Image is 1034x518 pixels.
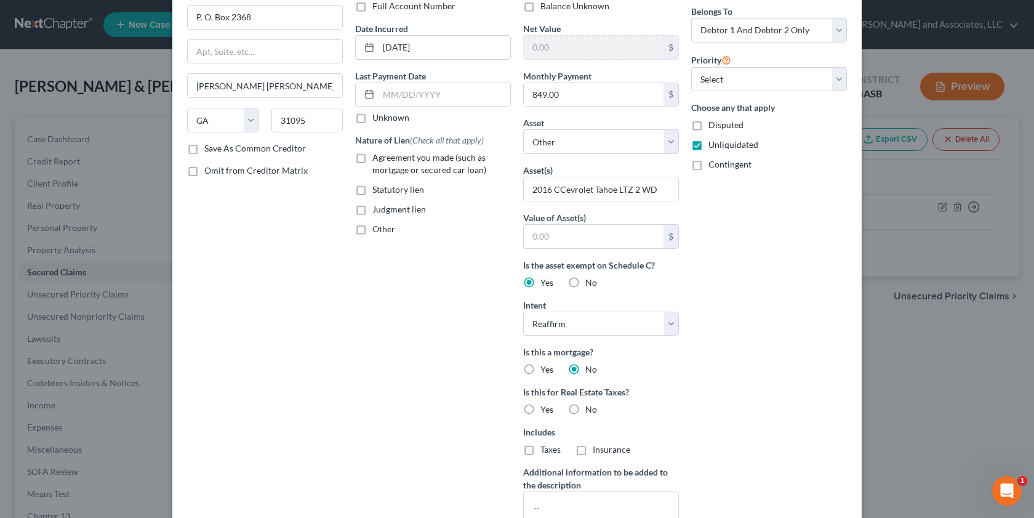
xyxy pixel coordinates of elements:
[355,70,426,83] label: Last Payment Date
[271,108,343,132] input: Enter zip...
[523,164,553,177] label: Asset(s)
[663,83,678,107] div: $
[372,224,395,234] span: Other
[585,404,597,415] span: No
[691,52,731,67] label: Priority
[1017,476,1027,486] span: 1
[372,111,409,124] label: Unknown
[523,299,546,312] label: Intent
[355,22,408,35] label: Date Incurred
[585,364,597,374] span: No
[523,259,679,272] label: Is the asset exempt on Schedule C?
[585,277,597,288] span: No
[523,346,679,358] label: Is this a mortgage?
[204,142,306,155] label: Save As Common Creditor
[523,211,586,224] label: Value of Asset(s)
[355,134,484,147] label: Nature of Lien
[379,36,510,59] input: MM/DD/YYYY
[523,70,591,83] label: Monthly Payment
[523,118,544,128] span: Asset
[691,6,732,17] span: Belongs To
[372,204,426,214] span: Judgment lien
[523,386,679,399] label: Is this for Real Estate Taxes?
[708,159,751,169] span: Contingent
[540,404,553,415] span: Yes
[540,364,553,374] span: Yes
[524,225,663,248] input: 0.00
[188,74,342,97] input: Enter city...
[523,426,679,439] label: Includes
[540,444,561,455] span: Taxes
[523,466,679,492] label: Additional information to be added to the description
[540,277,553,288] span: Yes
[992,476,1022,506] iframe: Intercom live chat
[524,83,663,107] input: 0.00
[708,119,743,130] span: Disputed
[593,444,630,455] span: Insurance
[379,83,510,107] input: MM/DD/YYYY
[663,36,678,59] div: $
[410,135,484,145] span: (Check all that apply)
[188,6,342,29] input: Enter address...
[708,139,758,150] span: Unliquidated
[524,177,678,201] input: Specify...
[372,152,486,175] span: Agreement you made (such as mortgage or secured car loan)
[523,22,561,35] label: Net Value
[372,184,424,195] span: Statutory lien
[188,40,342,63] input: Apt, Suite, etc...
[691,101,847,114] label: Choose any that apply
[204,165,308,176] span: Omit from Creditor Matrix
[663,225,678,248] div: $
[524,36,663,59] input: 0.00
